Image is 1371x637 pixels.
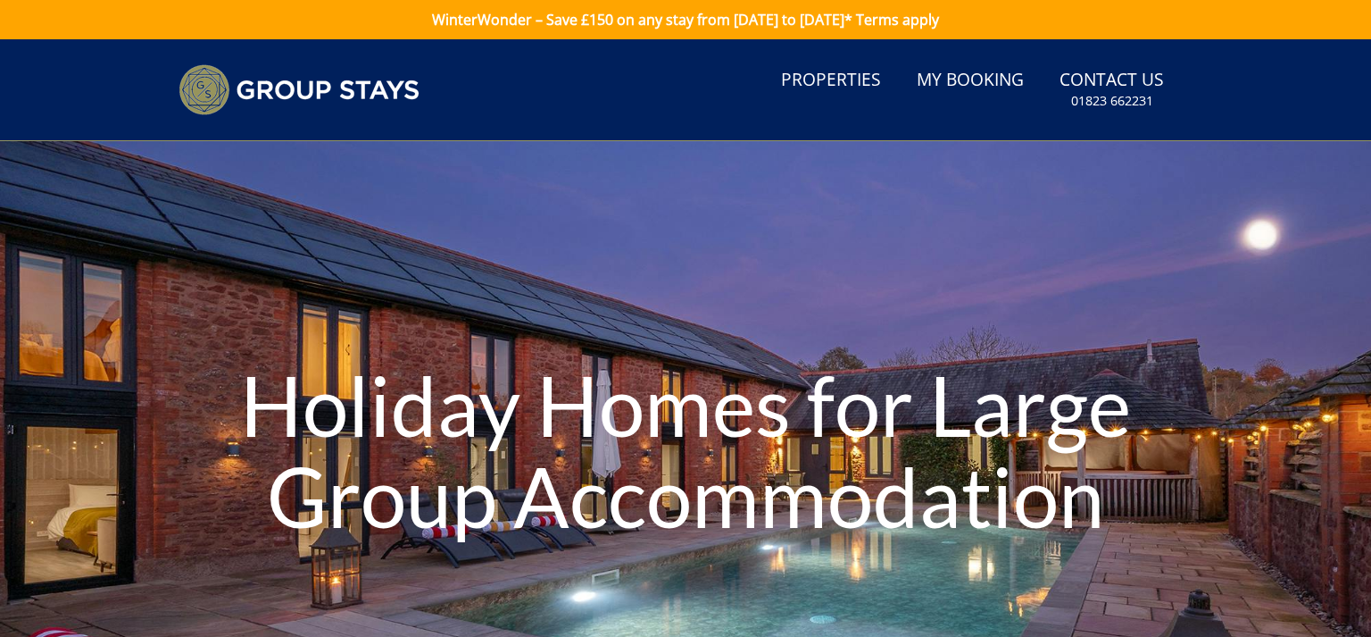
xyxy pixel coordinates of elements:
[1071,92,1153,110] small: 01823 662231
[910,61,1031,101] a: My Booking
[179,64,420,115] img: Group Stays
[205,324,1165,577] h1: Holiday Homes for Large Group Accommodation
[774,61,888,101] a: Properties
[1052,61,1171,119] a: Contact Us01823 662231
